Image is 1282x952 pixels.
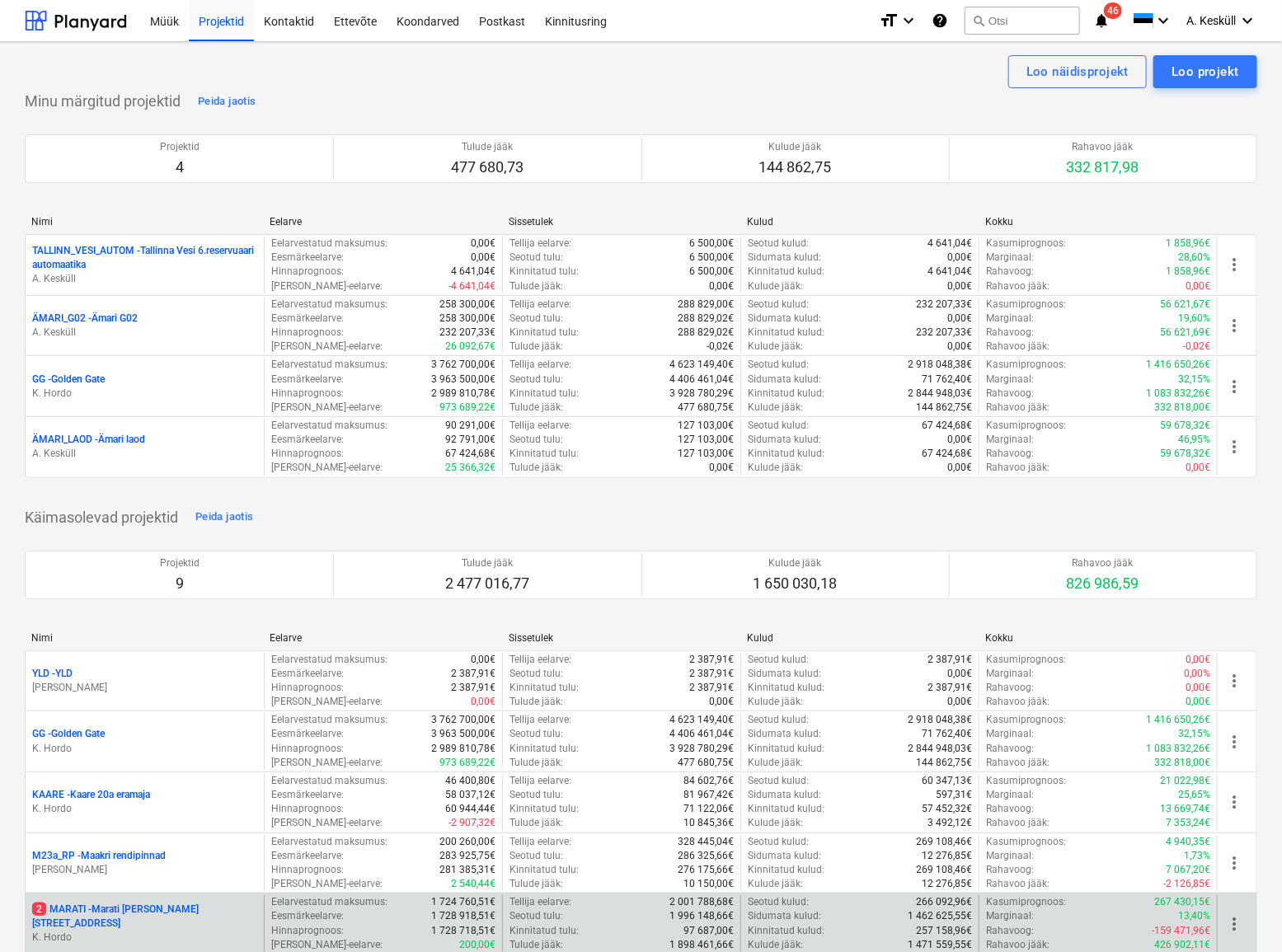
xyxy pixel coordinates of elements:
p: Sidumata kulud : [748,667,821,681]
p: 597,31€ [936,788,972,802]
p: 67 424,68€ [922,419,972,433]
p: 4 641,04€ [927,237,972,251]
p: Tulude jääk : [510,756,563,770]
p: 67 424,68€ [445,447,495,461]
p: Rahavoog : [986,265,1034,279]
p: Eesmärkeelarve : [271,373,344,387]
p: A. Kesküll [32,272,257,286]
p: 3 963 500,00€ [431,373,495,387]
p: 0,00€ [1186,681,1210,695]
p: 4 406 461,04€ [669,373,734,387]
p: 59 678,32€ [1160,447,1210,461]
p: Hinnaprognoos : [271,802,344,816]
p: Kulude jääk [759,140,832,154]
i: keyboard_arrow_down [1153,11,1173,30]
p: YLD - YLD [32,667,73,681]
p: 92 791,00€ [445,433,495,447]
p: Eesmärkeelarve : [271,667,344,681]
p: 2 387,91€ [927,681,972,695]
p: 71 762,40€ [922,727,972,741]
p: Sidumata kulud : [748,373,821,387]
p: ÄMARI_G02 - Ämari G02 [32,312,138,326]
p: Eelarvestatud maksumus : [271,653,387,667]
p: Tulude jääk : [510,461,563,475]
span: more_vert [1224,316,1244,335]
p: Kasumiprognoos : [986,237,1066,251]
div: Sissetulek [509,632,734,644]
span: more_vert [1224,853,1244,873]
div: ÄMARI_G02 -Ämari G02A. Kesküll [32,312,257,340]
p: 0,00€ [947,695,972,709]
p: Seotud tulu : [510,251,563,265]
p: 0,00€ [947,667,972,681]
p: GG - Golden Gate [32,373,105,387]
p: 973 689,22€ [439,401,495,415]
p: K. Hordo [32,387,257,401]
p: 6 500,00€ [689,265,734,279]
p: 21 022,98€ [1160,774,1210,788]
p: M23a_RP - Maakri rendipinnad [32,849,166,863]
p: Tellija eelarve : [510,713,571,727]
div: Loo projekt [1172,61,1239,82]
p: 0,00€ [709,695,734,709]
p: Rahavoo jääk : [986,695,1050,709]
p: 58 037,12€ [445,788,495,802]
p: 60 944,44€ [445,802,495,816]
p: Hinnaprognoos : [271,681,344,695]
span: more_vert [1224,671,1244,691]
p: 0,00€ [947,279,972,293]
p: [PERSON_NAME]-eelarve : [271,461,383,475]
p: 90 291,00€ [445,419,495,433]
p: [PERSON_NAME]-eelarve : [271,401,383,415]
p: 0,00€ [947,251,972,265]
p: Rahavoog : [986,447,1034,461]
p: 0,00€ [471,237,495,251]
p: Seotud tulu : [510,312,563,326]
p: 56 621,67€ [1160,298,1210,312]
p: 0,00€ [947,461,972,475]
div: Peida jaotis [195,508,253,527]
div: Kulud [747,632,972,644]
p: 288 829,02€ [678,326,734,340]
p: 0,00% [1184,667,1210,681]
p: 332 817,98 [1067,157,1139,177]
button: Peida jaotis [194,88,260,115]
p: 144 862,75€ [916,401,972,415]
p: 127 103,00€ [678,433,734,447]
button: Peida jaotis [191,504,257,531]
p: 1 416 650,26€ [1146,358,1210,372]
p: 71 762,40€ [922,373,972,387]
p: 46,95% [1178,433,1210,447]
p: [PERSON_NAME]-eelarve : [271,756,383,770]
p: [PERSON_NAME]-eelarve : [271,279,383,293]
div: Eelarve [270,216,495,227]
p: Kasumiprognoos : [986,419,1066,433]
p: 1 083 832,26€ [1146,387,1210,401]
i: Abikeskus [932,11,948,30]
p: Kinnitatud tulu : [510,326,579,340]
p: 1 416 650,26€ [1146,713,1210,727]
p: Eesmärkeelarve : [271,312,344,326]
p: Kinnitatud kulud : [748,742,824,756]
p: 2 844 948,03€ [908,387,972,401]
p: Hinnaprognoos : [271,265,344,279]
p: 127 103,00€ [678,447,734,461]
p: 477 680,75€ [678,401,734,415]
div: Kokku [986,632,1211,644]
p: Kinnitatud kulud : [748,387,824,401]
p: Kasumiprognoos : [986,713,1066,727]
p: Kulude jääk [754,556,838,570]
p: 4 641,04€ [927,265,972,279]
p: 26 092,67€ [445,340,495,354]
p: Rahavoo jääk : [986,279,1050,293]
i: keyboard_arrow_down [899,11,918,30]
p: Kinnitatud kulud : [748,447,824,461]
p: Rahavoo jääk [1067,556,1139,570]
p: 0,00€ [947,312,972,326]
p: Rahavoog : [986,387,1034,401]
div: KAARE -Kaare 20a eramajaK. Hordo [32,788,257,816]
p: K. Hordo [32,931,257,945]
p: 144 862,75€ [916,756,972,770]
p: Kinnitatud kulud : [748,326,824,340]
p: Tellija eelarve : [510,237,571,251]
